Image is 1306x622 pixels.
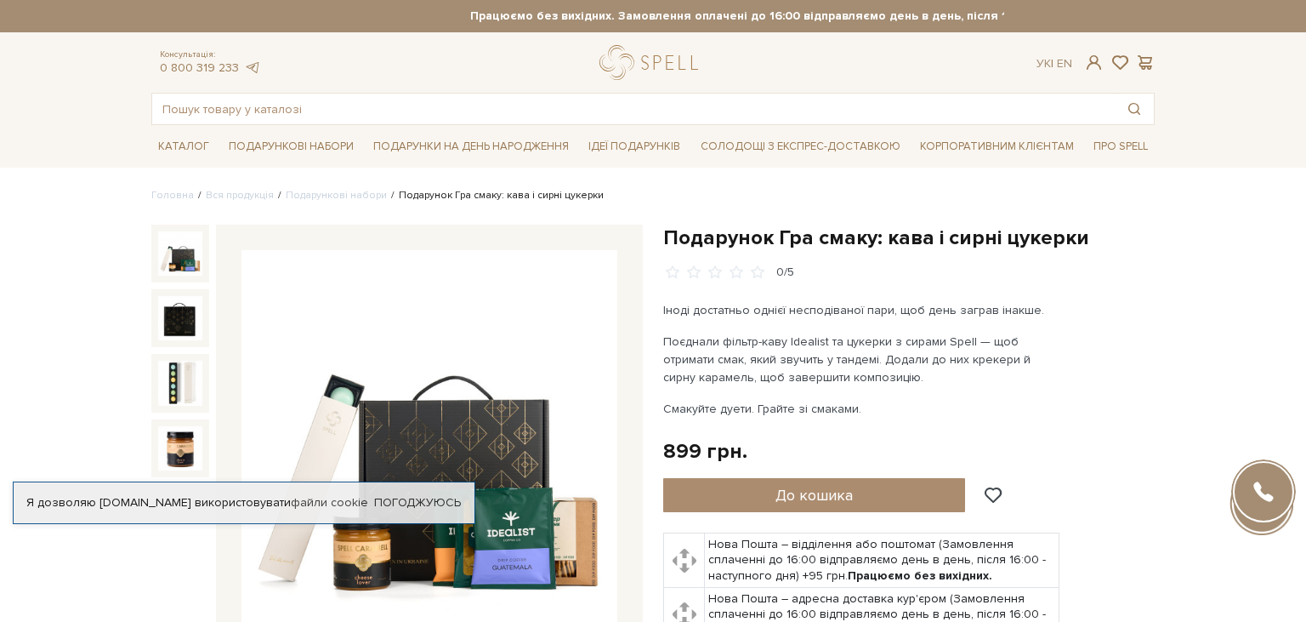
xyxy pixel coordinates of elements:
a: файли cookie [291,495,368,510]
img: Подарунок Гра смаку: кава і сирні цукерки [158,296,202,340]
td: Нова Пошта – відділення або поштомат (Замовлення сплаченні до 16:00 відправляємо день в день, піс... [705,534,1059,588]
strong: Працюємо без вихідних. Замовлення оплачені до 16:00 відправляємо день в день, після 16:00 - насту... [302,9,1305,24]
img: Подарунок Гра смаку: кава і сирні цукерки [158,361,202,405]
h1: Подарунок Гра смаку: кава і сирні цукерки [663,225,1155,251]
span: Консультація: [160,49,260,60]
p: Поєднали фільтр-каву Idealist та цукерки з сирами Spell — щоб отримати смак, який звучить у танде... [663,333,1062,386]
a: logo [599,45,706,80]
span: Каталог [151,134,216,160]
a: Вся продукція [206,189,274,202]
a: Погоджуюсь [374,495,461,511]
div: Ук [1036,56,1072,71]
img: Подарунок Гра смаку: кава і сирні цукерки [158,231,202,276]
button: Пошук товару у каталозі [1115,94,1154,124]
span: Подарунки на День народження [366,134,576,160]
div: 899 грн. [663,438,747,465]
div: Я дозволяю [DOMAIN_NAME] використовувати [14,495,474,511]
li: Подарунок Гра смаку: кава і сирні цукерки [387,188,604,203]
a: Подарункові набори [286,189,387,202]
a: Солодощі з експрес-доставкою [694,132,907,161]
p: Смакуйте дуети. Грайте зі смаками. [663,400,1062,418]
b: Працюємо без вихідних. [848,568,992,583]
a: telegram [243,60,260,75]
span: Ідеї подарунків [582,134,687,160]
a: Корпоративним клієнтам [913,132,1081,161]
span: | [1051,56,1053,71]
input: Пошук товару у каталозі [152,94,1115,124]
a: 0 800 319 233 [160,60,239,75]
span: Подарункові набори [222,134,361,160]
p: Іноді достатньо однієї несподіваної пари, щоб день заграв інакше. [663,301,1062,319]
button: До кошика [663,478,965,512]
span: Про Spell [1087,134,1155,160]
img: Подарунок Гра смаку: кава і сирні цукерки [158,426,202,471]
a: En [1057,56,1072,71]
a: Головна [151,189,194,202]
span: До кошика [775,486,853,505]
div: 0/5 [776,265,794,281]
